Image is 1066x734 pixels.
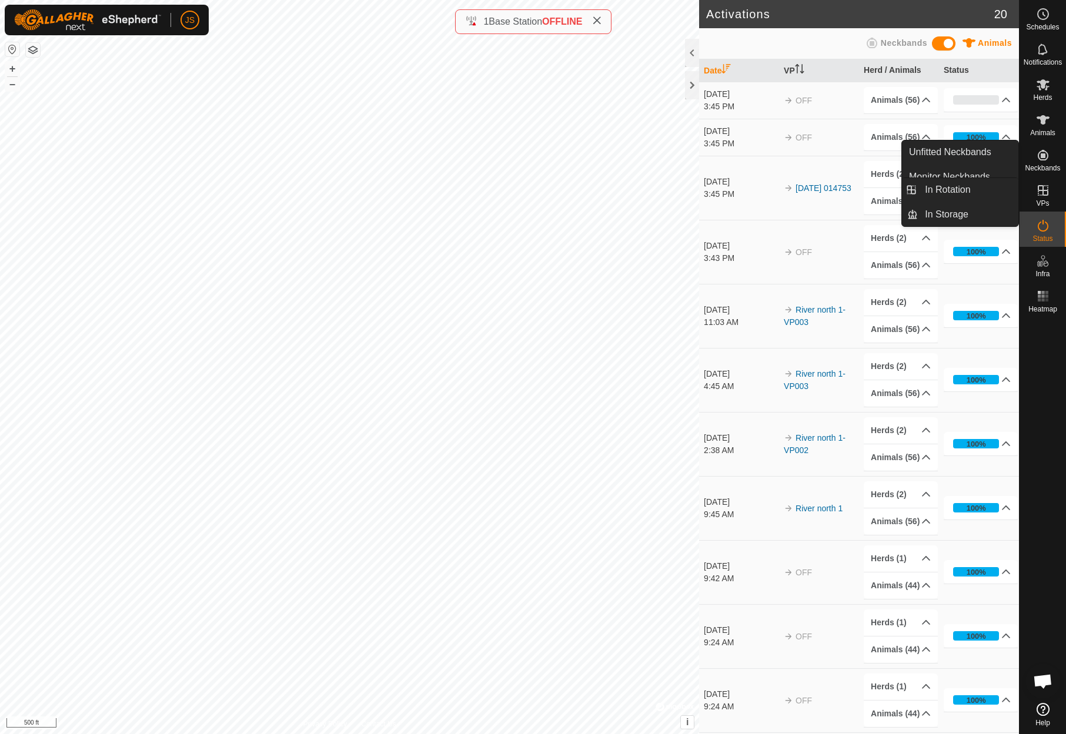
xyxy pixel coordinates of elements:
span: Notifications [1024,59,1062,66]
a: In Storage [918,203,1018,226]
img: arrow [784,568,793,577]
span: Heatmap [1028,306,1057,313]
div: 0% [953,95,999,105]
span: OFF [796,696,812,705]
th: Status [939,59,1019,82]
li: In Rotation [902,178,1018,202]
img: Gallagher Logo [14,9,161,31]
button: Reset Map [5,42,19,56]
p-accordion-header: 100% [944,368,1018,391]
div: [DATE] [704,88,778,100]
img: arrow [784,96,793,105]
div: [DATE] [704,368,778,380]
div: [DATE] [704,240,778,252]
p-accordion-header: 100% [944,624,1018,648]
div: 100% [967,246,986,257]
span: Animals [1030,129,1055,136]
span: i [686,717,689,727]
div: [DATE] [704,688,778,701]
li: In Storage [902,203,1018,226]
div: 100% [967,374,986,386]
p-accordion-header: Herds (2) [864,353,938,380]
span: Neckbands [1025,165,1060,172]
img: arrow [784,433,793,443]
p-accordion-header: 100% [944,125,1018,149]
a: River north 1-VP003 [784,369,846,391]
span: Neckbands [881,38,927,48]
p-accordion-header: 100% [944,688,1018,712]
a: Privacy Policy [303,719,347,729]
p-accordion-header: Herds (1) [864,673,938,700]
img: arrow [784,305,793,314]
a: River north 1 [796,504,843,513]
div: 100% [953,631,999,641]
div: 100% [953,503,999,512]
button: i [681,716,694,729]
a: River north 1-VP003 [784,305,846,327]
a: Open chat [1025,663,1061,699]
div: 100% [967,502,986,514]
div: [DATE] [704,496,778,508]
div: 100% [953,567,999,577]
p-accordion-header: Animals (56) [864,316,938,343]
div: 100% [953,132,999,142]
span: OFF [796,632,812,641]
span: Monitor Neckbands [909,170,990,184]
a: Monitor Neckbands [902,165,1018,189]
p-sorticon: Activate to sort [721,66,731,75]
p-accordion-header: 0% [944,88,1018,112]
span: JS [185,14,195,26]
img: arrow [784,369,793,378]
p-accordion-header: Herds (2) [864,417,938,444]
img: arrow [784,504,793,513]
a: Contact Us [361,719,396,729]
span: Unfitted Neckbands [909,145,991,159]
th: Date [699,59,779,82]
div: 4:45 AM [704,380,778,393]
div: [DATE] [704,304,778,316]
span: Base Station [489,16,542,26]
span: Schedules [1026,24,1059,31]
button: – [5,77,19,91]
img: arrow [784,133,793,142]
div: 100% [967,132,986,143]
div: 9:24 AM [704,636,778,649]
span: 1 [483,16,489,26]
div: [DATE] [704,176,778,188]
span: In Rotation [925,183,970,197]
span: OFF [796,133,812,142]
div: 100% [953,375,999,384]
span: OFF [796,96,812,105]
a: Unfitted Neckbands [902,140,1018,164]
a: In Rotation [918,178,1018,202]
span: Herds [1033,94,1052,101]
div: 3:45 PM [704,188,778,200]
img: arrow [784,247,793,257]
p-accordion-header: Animals (44) [864,701,938,727]
span: Infra [1035,270,1050,277]
span: VPs [1036,200,1049,207]
span: OFFLINE [542,16,582,26]
span: In Storage [925,207,968,222]
img: arrow [784,696,793,705]
p-accordion-header: Herds (1) [864,545,938,572]
p-accordion-header: Animals (56) [864,188,938,214]
p-accordion-header: Animals (56) [864,252,938,279]
a: Help [1020,698,1066,731]
div: 3:45 PM [704,138,778,150]
div: 11:03 AM [704,316,778,329]
th: Herd / Animals [859,59,939,82]
div: 2:38 AM [704,444,778,457]
p-accordion-header: Animals (44) [864,572,938,599]
div: 9:42 AM [704,572,778,585]
span: Status [1032,235,1052,242]
p-accordion-header: Animals (56) [864,444,938,471]
div: 3:43 PM [704,252,778,264]
div: 100% [967,631,986,642]
h2: Activations [706,7,994,21]
div: 9:24 AM [704,701,778,713]
p-accordion-header: Herds (2) [864,289,938,316]
div: 100% [967,567,986,578]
